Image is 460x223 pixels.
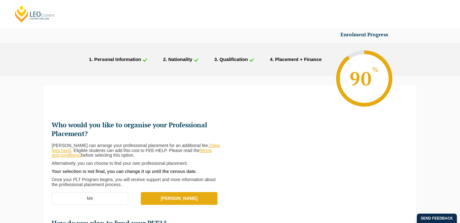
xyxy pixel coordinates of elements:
span: 90 [349,66,380,91]
a: [terms and conditions] [52,148,212,158]
img: check_icon [194,58,199,62]
h2: Who would you like to organise your Professional Placement? [52,121,225,138]
span: 1 [89,57,91,62]
p: Alternatively, you can choose to find your own professional placement. [52,161,220,166]
span: 3 [214,57,217,62]
img: check_icon [142,58,147,62]
label: Me [52,192,128,205]
span: . Nationality [166,57,192,62]
p: Once your PLT Program begins, you will receive support and more information about the professiona... [52,177,220,187]
a: [PERSON_NAME] Centre for Law [14,5,56,23]
a: [View fees here] [52,143,220,153]
label: [PERSON_NAME] [141,192,217,205]
span: 2 [163,57,166,62]
strong: Your selection is not final, you can change it up until the census date. [52,169,197,174]
iframe: LiveChat chat widget [418,181,444,207]
p: [PERSON_NAME] can arrange your professional placement for an additional fee. . Eligible students ... [52,143,220,158]
span: . Personal Information [92,57,141,62]
span: . Qualification [217,57,248,62]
